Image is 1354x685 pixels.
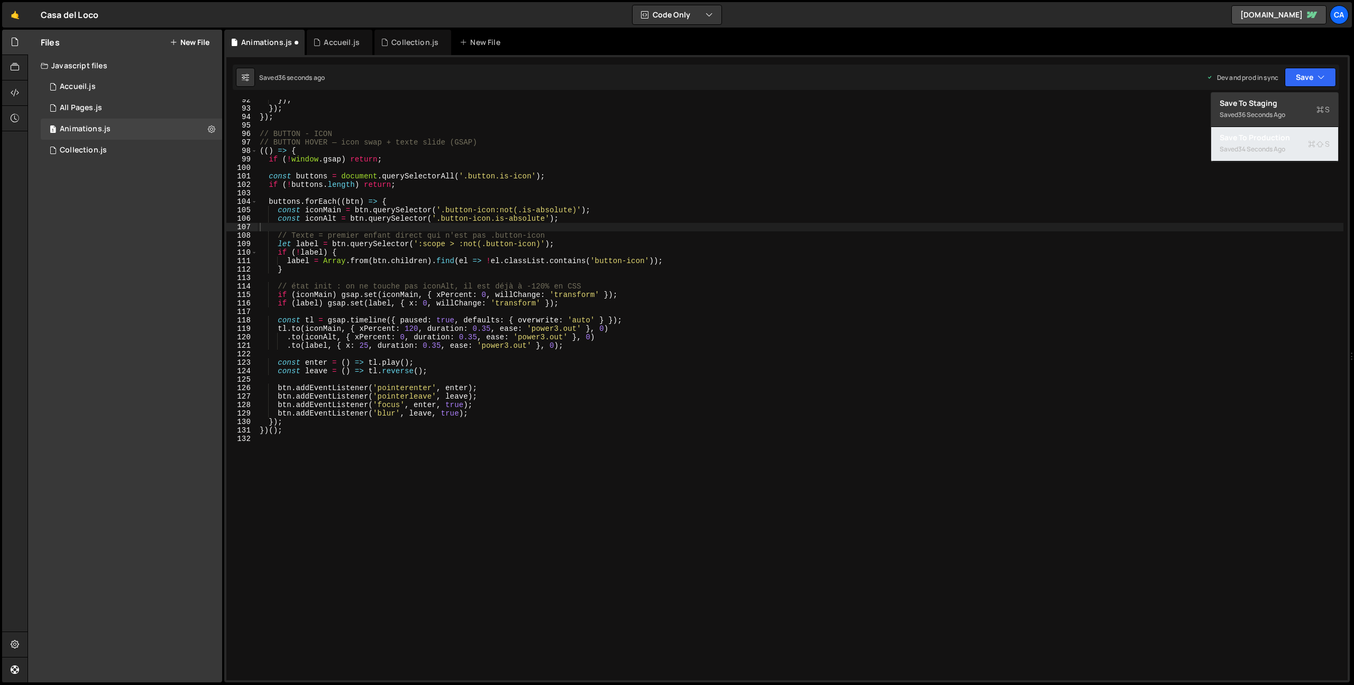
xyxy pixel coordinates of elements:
[226,435,258,443] div: 132
[60,103,102,113] div: All Pages.js
[226,358,258,367] div: 123
[226,426,258,435] div: 131
[226,316,258,325] div: 118
[41,97,222,119] div: 16791/45882.js
[1211,127,1338,161] button: Save to ProductionS Saved34 seconds ago
[226,248,258,257] div: 110
[226,384,258,392] div: 126
[226,147,258,155] div: 98
[226,367,258,375] div: 124
[226,375,258,384] div: 125
[1238,110,1285,119] div: 36 seconds ago
[226,257,258,265] div: 111
[1238,145,1285,154] div: 34 seconds ago
[226,240,258,248] div: 109
[226,409,258,418] div: 129
[1316,104,1330,115] span: S
[226,172,258,181] div: 101
[226,418,258,426] div: 130
[226,164,258,172] div: 100
[226,333,258,341] div: 120
[226,113,258,121] div: 94
[226,104,258,113] div: 93
[226,206,258,214] div: 105
[226,325,258,333] div: 119
[226,308,258,316] div: 117
[50,126,56,134] span: 1
[170,38,209,47] button: New File
[60,146,107,155] div: Collection.js
[1308,139,1330,149] span: S
[241,37,292,48] div: Animations.js
[1220,143,1330,156] div: Saved
[460,37,504,48] div: New File
[226,181,258,189] div: 102
[226,130,258,138] div: 96
[28,55,222,76] div: Javascript files
[1231,5,1326,24] a: [DOMAIN_NAME]
[41,140,222,161] div: 16791/46116.js
[41,8,98,21] div: Casa del Loco
[1285,68,1336,87] button: Save
[226,223,258,231] div: 107
[226,96,258,104] div: 92
[41,119,222,140] div: 16791/46000.js
[226,138,258,147] div: 97
[226,155,258,164] div: 99
[226,231,258,240] div: 108
[226,299,258,308] div: 116
[226,341,258,350] div: 121
[226,392,258,401] div: 127
[226,291,258,299] div: 115
[633,5,721,24] button: Code Only
[1220,132,1330,143] div: Save to Production
[226,189,258,197] div: 103
[2,2,28,28] a: 🤙
[226,197,258,206] div: 104
[41,76,222,97] div: 16791/45941.js
[226,274,258,282] div: 113
[1330,5,1349,24] a: Ca
[226,214,258,223] div: 106
[60,82,96,92] div: Accueil.js
[278,73,325,82] div: 36 seconds ago
[1211,93,1338,127] button: Save to StagingS Saved36 seconds ago
[391,37,438,48] div: Collection.js
[226,350,258,358] div: 122
[226,265,258,274] div: 112
[1220,109,1330,121] div: Saved
[226,401,258,409] div: 128
[324,37,360,48] div: Accueil.js
[41,37,60,48] h2: Files
[226,121,258,130] div: 95
[259,73,325,82] div: Saved
[1206,73,1278,82] div: Dev and prod in sync
[60,124,111,134] div: Animations.js
[226,282,258,291] div: 114
[1220,98,1330,109] div: Save to Staging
